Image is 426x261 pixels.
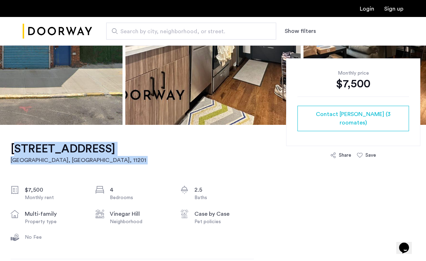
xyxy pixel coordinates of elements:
[23,18,92,45] a: Cazamio Logo
[384,6,403,12] a: Registration
[110,194,169,201] div: Bedrooms
[106,23,276,40] input: Apartment Search
[194,218,254,225] div: Pet policies
[194,186,254,194] div: 2.5
[11,142,146,164] a: [STREET_ADDRESS][GEOGRAPHIC_DATA], [GEOGRAPHIC_DATA], 11201
[365,152,376,159] div: Save
[110,210,169,218] div: Vinegar Hill
[11,142,146,156] h1: [STREET_ADDRESS]
[285,27,316,35] button: Show or hide filters
[23,18,92,45] img: logo
[25,210,84,218] div: multi-family
[194,210,254,218] div: Case by Case
[194,194,254,201] div: Baths
[339,152,351,159] div: Share
[110,186,169,194] div: 4
[25,234,84,241] div: No Fee
[25,186,84,194] div: $7,500
[360,6,374,12] a: Login
[297,77,409,91] div: $7,500
[120,27,256,36] span: Search by city, neighborhood, or street.
[303,110,403,127] span: Contact [PERSON_NAME] (3 roomates)
[25,194,84,201] div: Monthly rent
[297,70,409,77] div: Monthly price
[297,106,409,131] button: button
[396,233,419,254] iframe: chat widget
[11,156,146,164] h2: [GEOGRAPHIC_DATA], [GEOGRAPHIC_DATA] , 11201
[110,218,169,225] div: Neighborhood
[25,218,84,225] div: Property type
